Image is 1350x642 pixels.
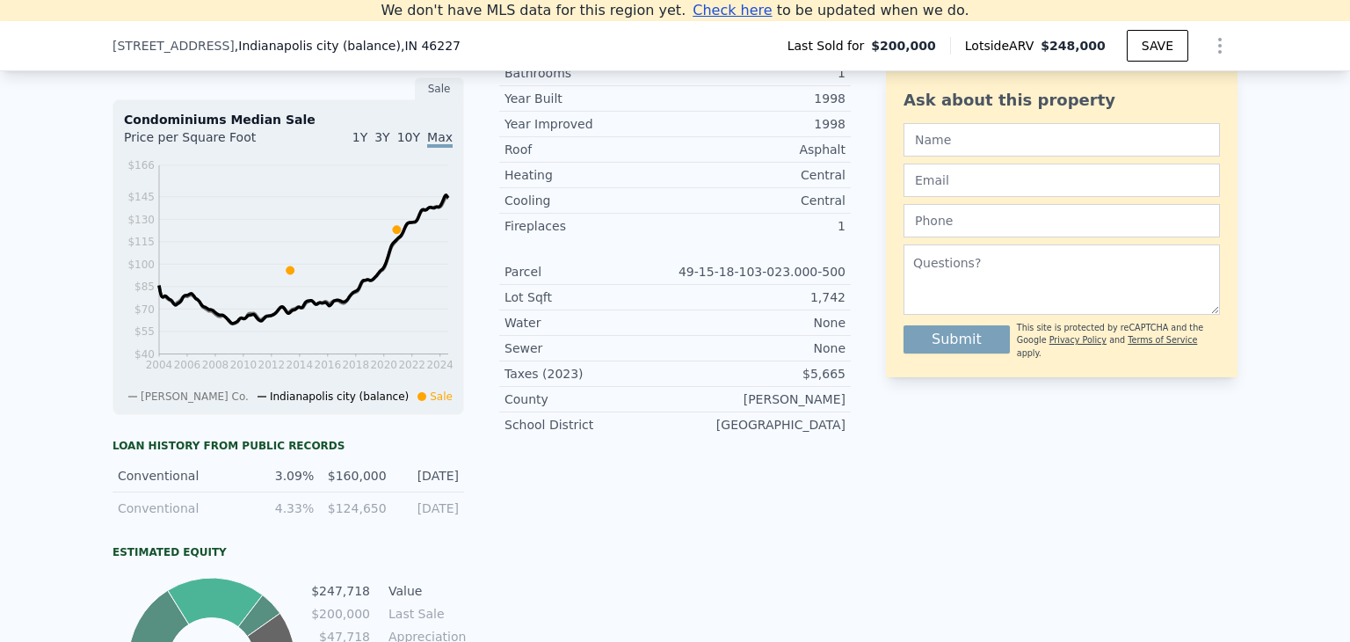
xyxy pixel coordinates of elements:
div: [DATE] [397,467,459,485]
tspan: 2008 [202,359,229,371]
tspan: $70 [134,303,155,316]
td: Value [385,581,464,601]
div: Taxes (2023) [504,365,675,383]
div: Ask about this property [904,88,1220,113]
span: , Indianapolis city (balance) [235,37,461,55]
div: [DATE] [397,500,459,517]
div: 1 [675,64,846,82]
tspan: $85 [134,281,155,293]
td: Last Sale [385,604,464,624]
div: School District [504,416,675,434]
div: Fireplaces [504,217,675,235]
span: $248,000 [1041,39,1106,53]
span: , IN 46227 [401,39,461,53]
div: Water [504,314,675,332]
div: $5,665 [675,365,846,383]
a: Terms of Service [1128,335,1197,345]
div: Parcel [504,263,675,281]
div: Condominiums Median Sale [124,111,453,128]
tspan: 2004 [146,359,173,371]
tspan: 2006 [174,359,201,371]
div: $160,000 [324,467,386,485]
td: $247,718 [310,581,371,601]
input: Phone [904,204,1220,237]
span: Max [427,130,453,148]
div: 1998 [675,115,846,133]
div: 1,742 [675,288,846,306]
div: Year Built [504,90,675,107]
div: Sale [415,77,464,100]
div: Lot Sqft [504,288,675,306]
div: Asphalt [675,141,846,158]
tspan: 2024 [426,359,454,371]
div: 1998 [675,90,846,107]
tspan: $55 [134,325,155,338]
div: Cooling [504,192,675,209]
tspan: 2016 [315,359,342,371]
a: Privacy Policy [1049,335,1107,345]
span: [STREET_ADDRESS] [112,37,235,55]
span: Lotside ARV [965,37,1041,55]
tspan: $100 [127,259,155,271]
div: Price per Square Foot [124,128,288,157]
tspan: 2010 [230,359,258,371]
tspan: $40 [134,348,155,361]
tspan: $115 [127,236,155,248]
div: Central [675,192,846,209]
div: None [675,339,846,357]
input: Email [904,164,1220,197]
div: 3.09% [252,467,314,485]
span: 1Y [352,130,367,144]
div: 4.33% [252,500,314,517]
div: Heating [504,166,675,184]
div: Loan history from public records [112,439,464,453]
tspan: 2014 [287,359,314,371]
div: Estimated Equity [112,545,464,559]
span: $200,000 [871,37,936,55]
div: None [675,314,846,332]
input: Name [904,123,1220,157]
button: SAVE [1127,30,1188,62]
div: County [504,390,675,408]
span: Check here [693,2,772,18]
span: Last Sold for [787,37,872,55]
span: 10Y [397,130,420,144]
tspan: 2012 [258,359,286,371]
tspan: 2020 [370,359,397,371]
div: Conventional [118,467,242,485]
tspan: $130 [127,214,155,226]
div: Year Improved [504,115,675,133]
span: 3Y [374,130,389,144]
span: Sale [430,390,453,403]
td: $200,000 [310,604,371,624]
div: 1 [675,217,846,235]
tspan: 2018 [342,359,369,371]
span: Indianapolis city (balance) [270,390,409,403]
div: Conventional [118,500,242,517]
div: This site is protected by reCAPTCHA and the Google and apply. [1017,322,1220,360]
div: Bathrooms [504,64,675,82]
div: 49-15-18-103-023.000-500 [675,263,846,281]
button: Show Options [1202,28,1237,63]
tspan: $145 [127,191,155,203]
div: Sewer [504,339,675,357]
div: Central [675,166,846,184]
span: [PERSON_NAME] Co. [141,390,249,403]
div: $124,650 [324,500,386,517]
tspan: 2022 [398,359,425,371]
button: Submit [904,325,1010,354]
div: [GEOGRAPHIC_DATA] [675,416,846,434]
tspan: $166 [127,159,155,171]
div: [PERSON_NAME] [675,390,846,408]
div: Roof [504,141,675,158]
